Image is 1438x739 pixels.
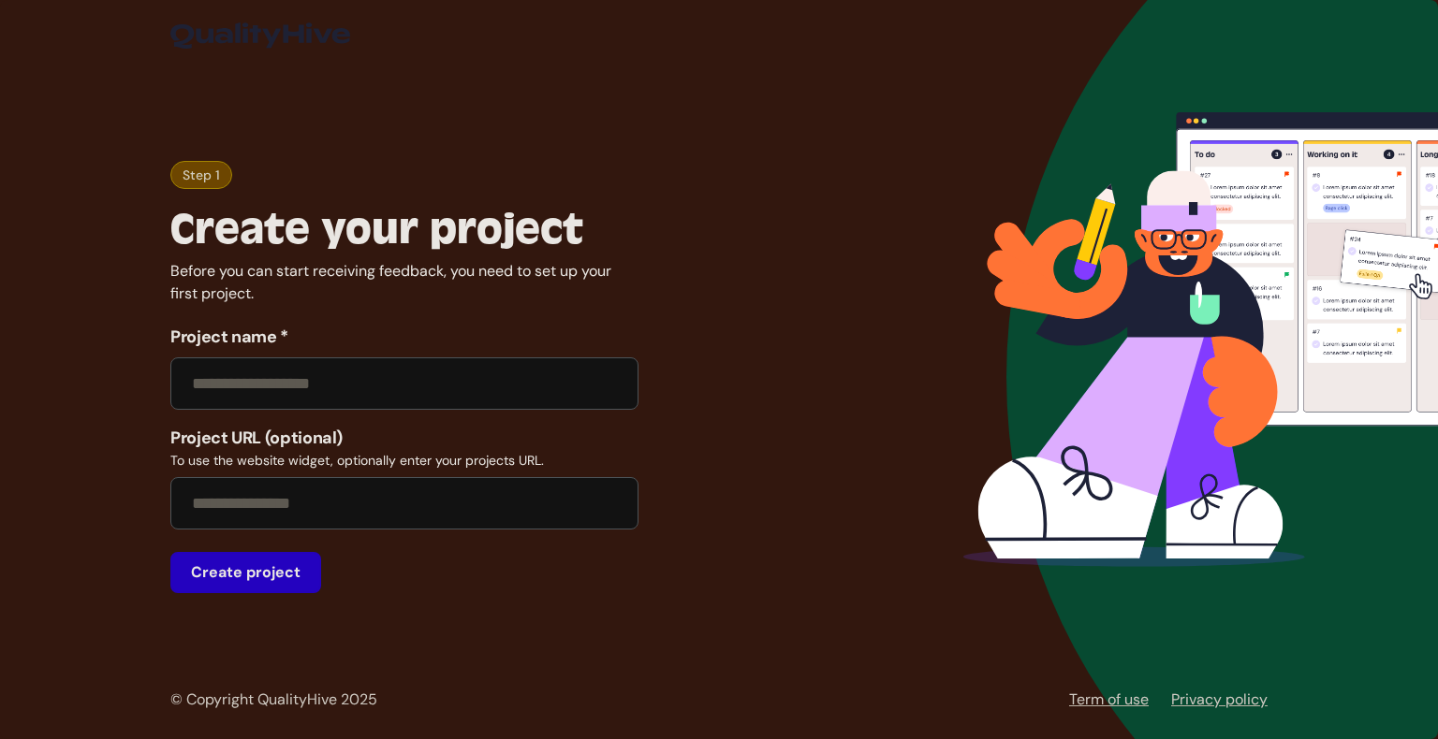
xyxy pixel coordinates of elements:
img: logo-icon [170,22,350,49]
input: Project name * [170,357,638,410]
button: Create project [170,552,321,593]
a: Privacy policy [1171,689,1268,709]
span: To use the website widget, optionally enter your projects URL. [170,451,638,470]
span: Project URL (optional) [170,425,638,451]
input: Project URL (optional)To use the website widget, optionally enter your projects URL. [170,477,638,529]
a: Term of use [1069,689,1149,709]
p: Before you can start receiving feedback, you need to set up your first project. [170,260,638,305]
span: © Copyright QualityHive 2025 [170,689,377,709]
img: Welcome guide [963,98,1438,567]
span: Project name * [170,324,638,350]
div: Step 1 [170,161,232,189]
h2: Create your project [170,208,638,253]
